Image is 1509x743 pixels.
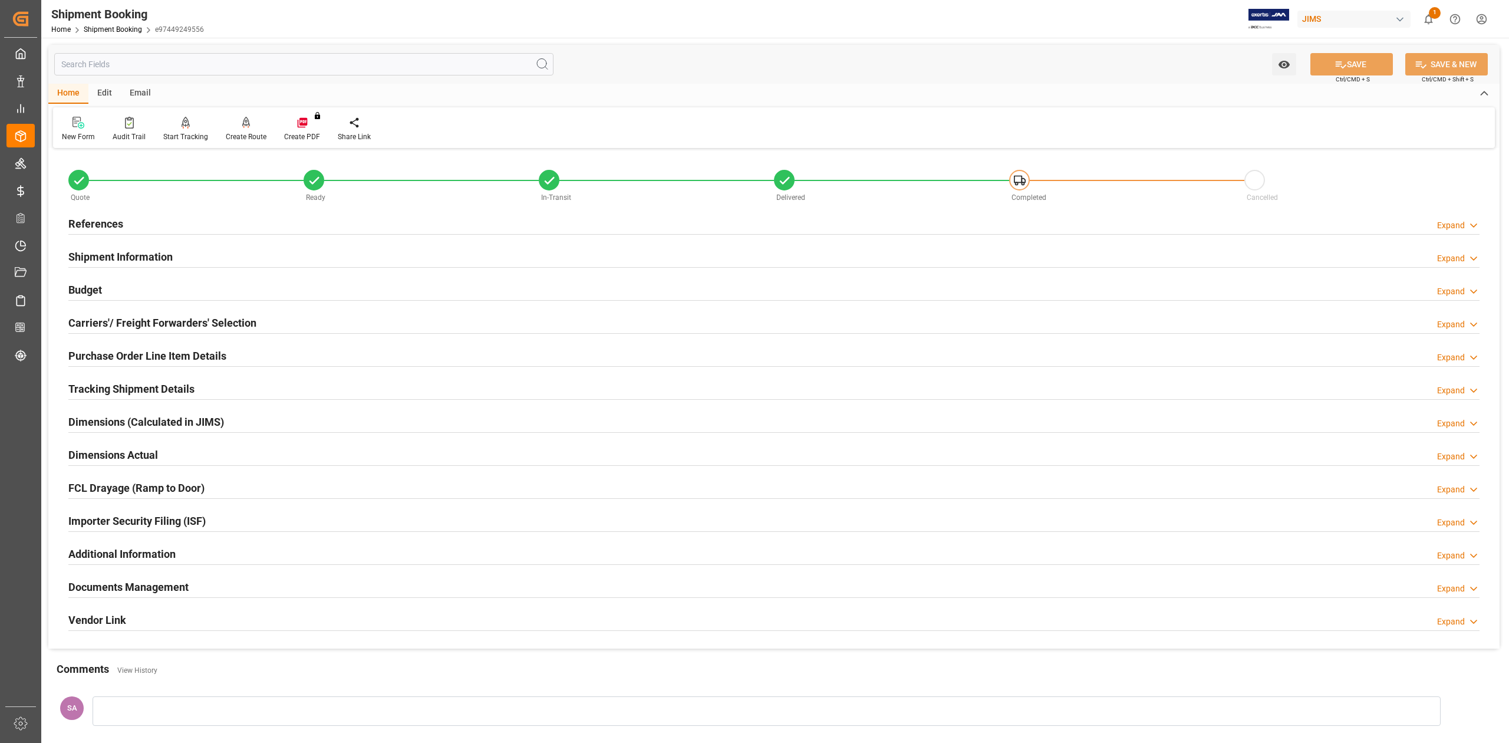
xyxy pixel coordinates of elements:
h2: Budget [68,282,102,298]
span: SA [67,703,77,712]
span: In-Transit [541,193,571,202]
h2: Purchase Order Line Item Details [68,348,226,364]
h2: Importer Security Filing (ISF) [68,513,206,529]
div: Expand [1437,550,1465,562]
div: Expand [1437,252,1465,265]
a: Home [51,25,71,34]
span: Quote [71,193,90,202]
h2: FCL Drayage (Ramp to Door) [68,480,205,496]
h2: Dimensions (Calculated in JIMS) [68,414,224,430]
div: Shipment Booking [51,5,204,23]
div: Expand [1437,616,1465,628]
div: Expand [1437,219,1465,232]
span: Ctrl/CMD + S [1336,75,1370,84]
span: Ctrl/CMD + Shift + S [1422,75,1474,84]
div: Expand [1437,285,1465,298]
h2: Vendor Link [68,612,126,628]
button: show 1 new notifications [1415,6,1442,32]
button: JIMS [1297,8,1415,30]
span: Delivered [776,193,805,202]
h2: Additional Information [68,546,176,562]
div: Expand [1437,451,1465,463]
div: Home [48,84,88,104]
div: New Form [62,131,95,142]
div: Expand [1437,583,1465,595]
h2: References [68,216,123,232]
div: Expand [1437,484,1465,496]
div: Email [121,84,160,104]
div: Expand [1437,417,1465,430]
h2: Comments [57,661,109,677]
a: View History [117,666,157,675]
a: Shipment Booking [84,25,142,34]
button: Help Center [1442,6,1468,32]
div: Create Route [226,131,266,142]
span: Ready [306,193,325,202]
input: Search Fields [54,53,553,75]
span: Cancelled [1247,193,1278,202]
h2: Documents Management [68,579,189,595]
div: Audit Trail [113,131,146,142]
span: Completed [1012,193,1046,202]
span: 1 [1429,7,1441,19]
div: Share Link [338,131,371,142]
div: Expand [1437,384,1465,397]
div: Expand [1437,517,1465,529]
button: open menu [1272,53,1296,75]
h2: Tracking Shipment Details [68,381,195,397]
h2: Dimensions Actual [68,447,158,463]
div: Expand [1437,351,1465,364]
h2: Carriers'/ Freight Forwarders' Selection [68,315,256,331]
div: Start Tracking [163,131,208,142]
div: Edit [88,84,121,104]
img: Exertis%20JAM%20-%20Email%20Logo.jpg_1722504956.jpg [1248,9,1289,29]
div: JIMS [1297,11,1411,28]
h2: Shipment Information [68,249,173,265]
div: Expand [1437,318,1465,331]
button: SAVE [1310,53,1393,75]
button: SAVE & NEW [1405,53,1488,75]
